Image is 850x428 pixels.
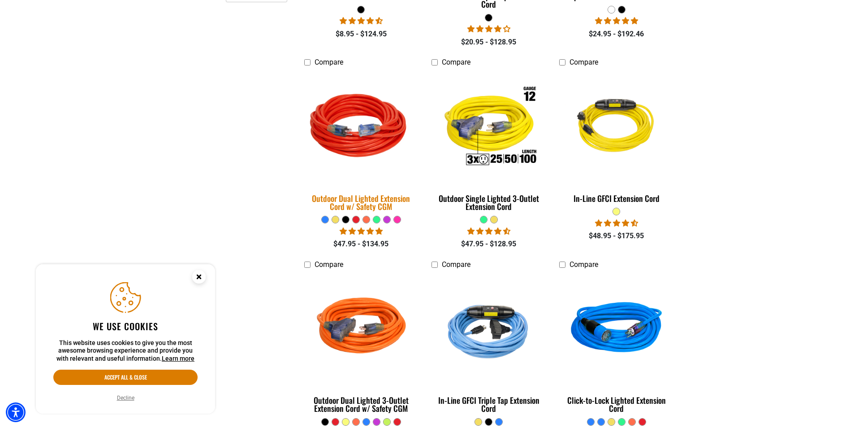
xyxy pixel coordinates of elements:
[315,58,343,66] span: Compare
[340,227,383,236] span: 4.81 stars
[431,194,546,210] div: Outdoor Single Lighted 3-Outlet Extension Cord
[431,71,546,216] a: Outdoor Single Lighted 3-Outlet Extension Cord Outdoor Single Lighted 3-Outlet Extension Cord
[304,273,419,418] a: orange Outdoor Dual Lighted 3-Outlet Extension Cord w/ Safety CGM
[53,320,198,332] h2: We use cookies
[570,260,598,269] span: Compare
[559,71,673,208] a: Yellow In-Line GFCI Extension Cord
[559,273,673,418] a: blue Click-to-Lock Lighted Extension Cord
[315,260,343,269] span: Compare
[595,17,638,25] span: 5.00 stars
[432,278,545,381] img: Light Blue
[304,29,419,39] div: $8.95 - $124.95
[467,25,510,33] span: 3.75 stars
[431,273,546,418] a: Light Blue In-Line GFCI Triple Tap Extension Cord
[183,264,215,292] button: Close this option
[162,355,194,362] a: This website uses cookies to give you the most awesome browsing experience and provide you with r...
[570,58,598,66] span: Compare
[467,227,510,236] span: 4.64 stars
[53,370,198,385] button: Accept all & close
[442,58,470,66] span: Compare
[559,396,673,412] div: Click-to-Lock Lighted Extension Cord
[304,396,419,412] div: Outdoor Dual Lighted 3-Outlet Extension Cord w/ Safety CGM
[304,71,419,216] a: Red Outdoor Dual Lighted Extension Cord w/ Safety CGM
[559,29,673,39] div: $24.95 - $192.46
[431,37,546,48] div: $20.95 - $128.95
[298,70,424,185] img: Red
[560,278,673,381] img: blue
[36,264,215,414] aside: Cookie Consent
[305,278,418,381] img: orange
[442,260,470,269] span: Compare
[431,239,546,249] div: $47.95 - $128.95
[560,75,673,179] img: Yellow
[53,339,198,363] p: This website uses cookies to give you the most awesome browsing experience and provide you with r...
[432,75,545,179] img: Outdoor Single Lighted 3-Outlet Extension Cord
[559,194,673,202] div: In-Line GFCI Extension Cord
[431,396,546,412] div: In-Line GFCI Triple Tap Extension Cord
[595,219,638,227] span: 4.62 stars
[304,194,419,210] div: Outdoor Dual Lighted Extension Cord w/ Safety CGM
[340,17,383,25] span: 4.71 stars
[114,393,137,402] button: Decline
[6,402,26,422] div: Accessibility Menu
[559,231,673,241] div: $48.95 - $175.95
[304,239,419,249] div: $47.95 - $134.95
